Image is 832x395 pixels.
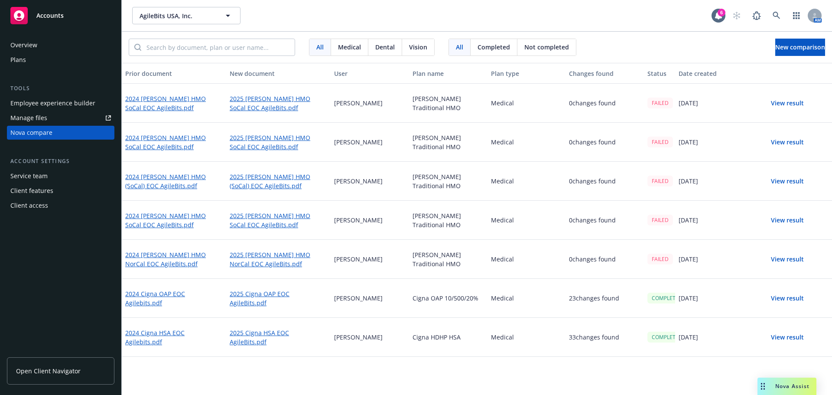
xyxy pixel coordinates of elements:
div: Client features [10,184,53,198]
div: FAILED [647,215,673,225]
span: Dental [375,42,395,52]
div: COMPLETED [647,332,687,343]
p: [DATE] [679,294,698,303]
div: COMPLETED [647,293,687,304]
button: View result [757,212,818,229]
div: Medical [487,123,566,162]
a: Start snowing [728,7,745,24]
div: Drag to move [757,378,768,395]
div: [PERSON_NAME] Traditional HMO [409,84,487,123]
div: Date created [679,69,750,78]
div: Plan name [413,69,484,78]
div: Medical [487,162,566,201]
span: Medical [338,42,361,52]
span: Open Client Navigator [16,366,81,375]
a: 2024 [PERSON_NAME] HMO SoCal EOC AgileBits.pdf [125,94,223,112]
div: [PERSON_NAME] Traditional HMO [409,201,487,240]
div: Plans [10,53,26,67]
div: 6 [718,9,725,16]
div: [PERSON_NAME] Traditional HMO [409,123,487,162]
div: [PERSON_NAME] Traditional HMO [409,240,487,279]
div: [PERSON_NAME] Traditional HMO [409,162,487,201]
button: View result [757,251,818,268]
button: Nova Assist [757,378,816,395]
span: Completed [478,42,510,52]
button: View result [757,134,818,151]
p: 33 changes found [569,333,619,342]
button: User [331,63,409,84]
button: Status [644,63,675,84]
div: Status [647,69,672,78]
button: View result [757,95,818,112]
div: FAILED [647,137,673,147]
a: Switch app [788,7,805,24]
div: Manage files [10,111,47,125]
p: [DATE] [679,176,698,186]
p: 0 changes found [569,98,616,108]
button: New comparison [775,39,825,56]
p: 23 changes found [569,294,619,303]
a: Employee experience builder [7,96,114,110]
a: Manage files [7,111,114,125]
div: Plan type [491,69,562,78]
div: Service team [10,169,48,183]
p: [DATE] [679,333,698,342]
button: View result [757,329,818,346]
svg: Search [134,44,141,51]
a: Nova compare [7,126,114,140]
span: All [316,42,324,52]
a: 2024 Cigna OAP EOC Agilebits.pdf [125,289,223,307]
div: Account settings [7,157,114,166]
a: Search [768,7,785,24]
button: View result [757,173,818,190]
p: [PERSON_NAME] [334,333,383,342]
p: [DATE] [679,215,698,225]
p: [DATE] [679,137,698,147]
a: 2025 [PERSON_NAME] HMO SoCal EOC AgileBits.pdf [230,211,327,229]
p: 0 changes found [569,176,616,186]
button: Changes found [565,63,644,84]
div: Changes found [569,69,640,78]
a: 2024 Cigna HSA EOC Agilebits.pdf [125,328,223,346]
div: Medical [487,279,566,318]
div: FAILED [647,254,673,264]
div: Medical [487,240,566,279]
div: FAILED [647,98,673,108]
p: [PERSON_NAME] [334,176,383,186]
a: 2024 [PERSON_NAME] HMO NorCal EOC AgileBits.pdf [125,250,223,268]
div: New document [230,69,327,78]
button: AgileBits USA, Inc. [132,7,240,24]
div: FAILED [647,176,673,186]
div: Overview [10,38,37,52]
p: [PERSON_NAME] [334,137,383,147]
div: Prior document [125,69,223,78]
div: Client access [10,199,48,212]
span: All [456,42,463,52]
a: 2025 Cigna OAP EOC AgileBits.pdf [230,289,327,307]
a: Client access [7,199,114,212]
a: 2024 [PERSON_NAME] HMO (SoCal) EOC AgileBits.pdf [125,172,223,190]
div: Medical [487,201,566,240]
a: 2024 [PERSON_NAME] HMO SoCal EOC AgileBits.pdf [125,133,223,151]
p: [PERSON_NAME] [334,255,383,264]
span: Vision [409,42,427,52]
a: 2025 Cigna HSA EOC AgileBits.pdf [230,328,327,346]
span: Accounts [36,12,64,19]
p: [PERSON_NAME] [334,98,383,108]
a: Plans [7,53,114,67]
span: New comparison [775,43,825,51]
p: [PERSON_NAME] [334,215,383,225]
a: 2025 [PERSON_NAME] HMO SoCal EOC AgileBits.pdf [230,133,327,151]
div: Nova compare [10,126,52,140]
p: [DATE] [679,98,698,108]
a: Accounts [7,3,114,28]
p: 0 changes found [569,255,616,264]
input: Search by document, plan or user name... [141,39,295,55]
p: 0 changes found [569,215,616,225]
div: Cigna HDHP HSA [409,318,487,357]
a: Report a Bug [748,7,765,24]
a: Service team [7,169,114,183]
p: 0 changes found [569,137,616,147]
p: [PERSON_NAME] [334,294,383,303]
div: Medical [487,84,566,123]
